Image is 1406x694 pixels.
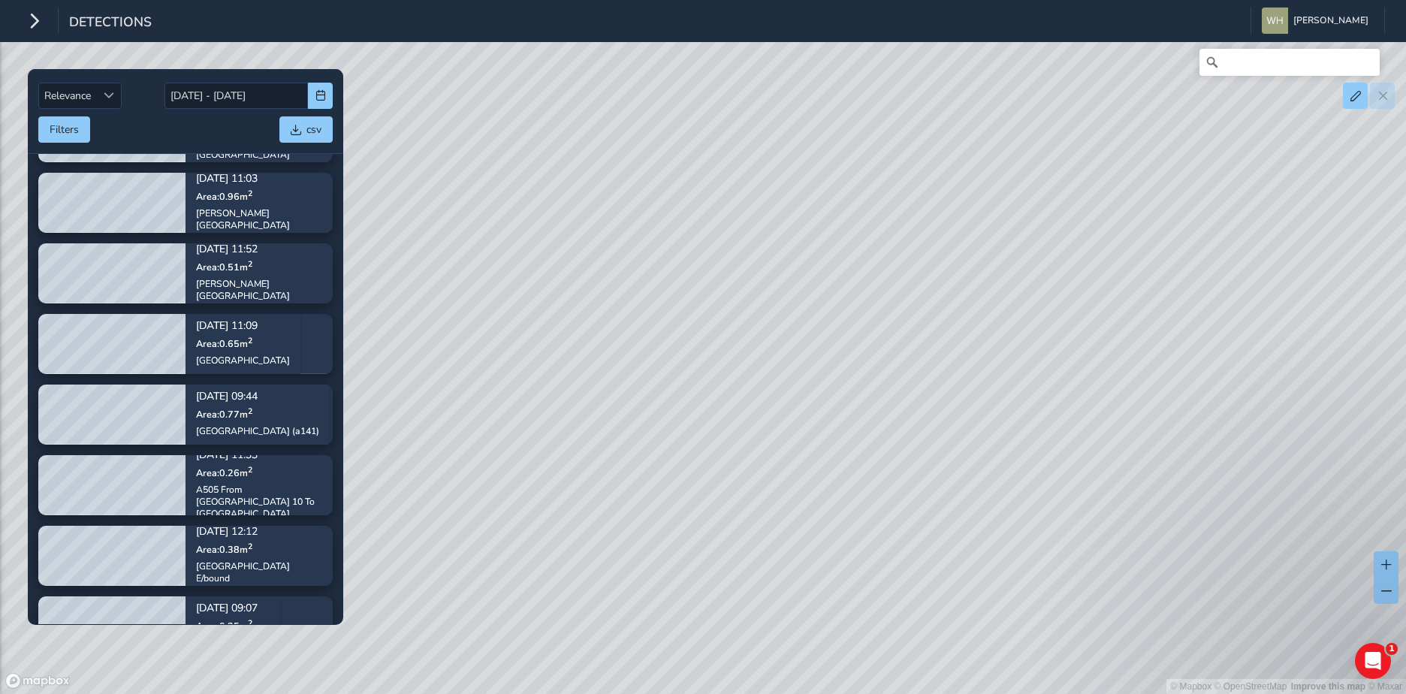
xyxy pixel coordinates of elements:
[248,188,252,199] sup: 2
[248,464,252,475] sup: 2
[38,116,90,143] button: Filters
[1293,8,1368,34] span: [PERSON_NAME]
[196,543,252,556] span: Area: 0.38 m
[196,527,322,538] p: [DATE] 12:12
[306,122,321,137] span: csv
[196,174,322,185] p: [DATE] 11:03
[196,451,322,461] p: [DATE] 11:33
[1386,643,1398,655] span: 1
[196,207,322,231] div: [PERSON_NAME][GEOGRAPHIC_DATA]
[279,116,333,143] button: csv
[196,620,252,632] span: Area: 0.25 m
[196,321,290,332] p: [DATE] 11:09
[248,335,252,346] sup: 2
[196,261,252,273] span: Area: 0.51 m
[248,541,252,552] sup: 2
[196,278,322,302] div: [PERSON_NAME][GEOGRAPHIC_DATA]
[196,604,270,614] p: [DATE] 09:07
[196,560,322,584] div: [GEOGRAPHIC_DATA] E/bound
[196,484,322,520] div: A505 From [GEOGRAPHIC_DATA] 10 To [GEOGRAPHIC_DATA]
[248,617,252,629] sup: 2
[196,190,252,203] span: Area: 0.96 m
[196,392,319,403] p: [DATE] 09:44
[248,406,252,417] sup: 2
[248,258,252,270] sup: 2
[1199,49,1380,76] input: Search
[196,408,252,421] span: Area: 0.77 m
[39,83,96,108] span: Relevance
[196,466,252,479] span: Area: 0.26 m
[1262,8,1288,34] img: diamond-layout
[196,245,322,255] p: [DATE] 11:52
[1262,8,1374,34] button: [PERSON_NAME]
[69,13,152,34] span: Detections
[196,425,319,437] div: [GEOGRAPHIC_DATA] (a141)
[196,355,290,367] div: [GEOGRAPHIC_DATA]
[196,337,252,350] span: Area: 0.65 m
[1355,643,1391,679] iframe: Intercom live chat
[96,83,121,108] div: Sort by Date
